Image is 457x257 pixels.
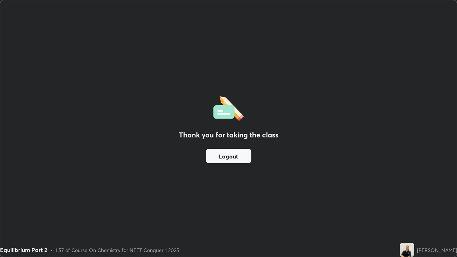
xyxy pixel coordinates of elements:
div: [PERSON_NAME] [417,246,457,254]
img: offlineFeedback.1438e8b3.svg [213,94,244,121]
button: Logout [206,149,251,163]
h2: Thank you for taking the class [179,130,278,140]
img: 332d395ef1f14294aa6d42b3991fd35f.jpg [400,243,414,257]
div: • [50,246,53,254]
div: L57 of Course On Chemistry for NEET Conquer 1 2025 [56,246,179,254]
